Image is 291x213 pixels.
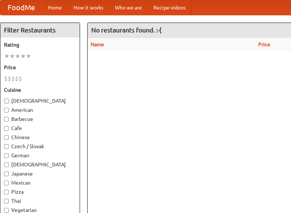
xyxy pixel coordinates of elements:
a: Who we are [109,0,148,15]
li: ★ [15,52,20,60]
a: Home [42,0,68,15]
input: American [4,108,9,113]
input: German [4,153,9,158]
input: Vegetarian [4,208,9,213]
label: German [4,152,76,159]
a: FoodMe [0,0,42,15]
li: $ [15,75,19,83]
li: $ [19,75,22,83]
h5: Rating [4,41,76,48]
li: $ [11,75,15,83]
li: $ [4,75,8,83]
input: Chinese [4,135,9,140]
input: Barbecue [4,117,9,122]
h5: Price [4,64,76,71]
a: Name [91,42,104,47]
label: Czech / Slovak [4,143,76,150]
input: Mexican [4,181,9,185]
input: Czech / Slovak [4,144,9,149]
label: Mexican [4,179,76,186]
label: Cafe [4,125,76,132]
label: Japanese [4,170,76,177]
label: Barbecue [4,115,76,123]
input: [DEMOGRAPHIC_DATA] [4,99,9,103]
label: [DEMOGRAPHIC_DATA] [4,97,76,104]
a: Recipe videos [148,0,191,15]
li: ★ [9,52,15,60]
label: Pizza [4,188,76,196]
input: Pizza [4,190,9,194]
li: ★ [4,52,9,60]
input: Cafe [4,126,9,131]
input: [DEMOGRAPHIC_DATA] [4,162,9,167]
ng-pluralize: No restaurants found. :-( [91,27,162,33]
input: Japanese [4,171,9,176]
h5: Cuisine [4,86,76,94]
h4: Filter Restaurants [0,23,80,38]
label: American [4,106,76,114]
li: $ [8,75,11,83]
label: [DEMOGRAPHIC_DATA] [4,161,76,168]
label: Thai [4,197,76,205]
input: Thai [4,199,9,204]
li: ★ [26,52,31,60]
a: Price [258,42,270,47]
li: ★ [20,52,26,60]
label: Chinese [4,134,76,141]
a: How it works [68,0,109,15]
